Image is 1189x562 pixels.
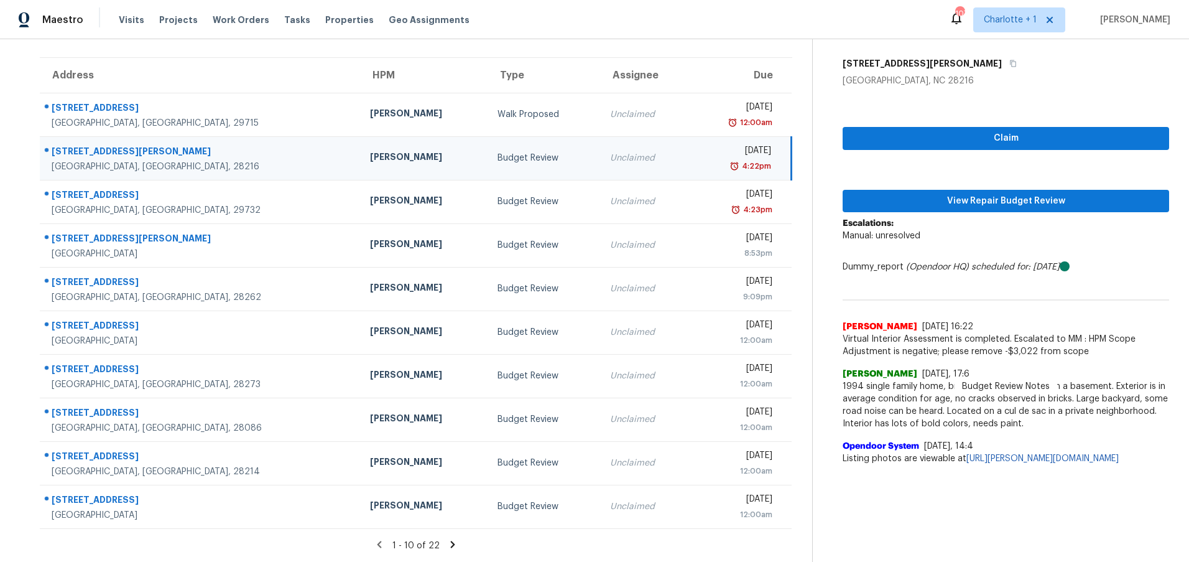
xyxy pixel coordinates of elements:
[699,508,772,521] div: 12:00am
[52,378,350,391] div: [GEOGRAPHIC_DATA], [GEOGRAPHIC_DATA], 28273
[843,380,1169,430] span: 1994 single family home, brick and vinyl exterior with a basement. Exterior is in average conditi...
[699,101,772,116] div: [DATE]
[52,232,350,248] div: [STREET_ADDRESS][PERSON_NAME]
[325,14,374,26] span: Properties
[731,204,741,216] img: Overdue Alarm Icon
[738,116,772,129] div: 12:00am
[699,232,772,247] div: [DATE]
[52,422,350,434] div: [GEOGRAPHIC_DATA], [GEOGRAPHIC_DATA], 28086
[392,541,440,550] span: 1 - 10 of 22
[213,14,269,26] span: Work Orders
[843,452,1169,465] span: Listing photos are viewable at
[52,406,350,422] div: [STREET_ADDRESS]
[52,509,350,522] div: [GEOGRAPHIC_DATA]
[42,14,83,26] span: Maestro
[739,160,771,172] div: 4:22pm
[699,319,772,334] div: [DATE]
[699,449,772,465] div: [DATE]
[370,368,477,384] div: [PERSON_NAME]
[52,145,350,161] div: [STREET_ADDRESS][PERSON_NAME]
[370,107,477,123] div: [PERSON_NAME]
[497,326,590,339] div: Budget Review
[922,322,973,331] span: [DATE] 16:22
[699,493,772,508] div: [DATE]
[370,499,477,515] div: [PERSON_NAME]
[40,58,360,93] th: Address
[843,261,1169,273] div: Dummy_report
[370,238,477,253] div: [PERSON_NAME]
[52,291,350,304] div: [GEOGRAPHIC_DATA], [GEOGRAPHIC_DATA], 28262
[699,465,772,477] div: 12:00am
[955,7,964,20] div: 107
[497,195,590,208] div: Budget Review
[843,75,1169,87] div: [GEOGRAPHIC_DATA], NC 28216
[284,16,310,24] span: Tasks
[1002,52,1019,75] button: Copy Address
[488,58,600,93] th: Type
[699,188,772,204] div: [DATE]
[971,263,1060,271] i: scheduled for: [DATE]
[389,14,470,26] span: Geo Assignments
[52,189,350,204] div: [STREET_ADDRESS]
[924,442,973,451] span: [DATE], 14:4
[610,457,680,469] div: Unclaimed
[699,362,772,378] div: [DATE]
[370,151,477,166] div: [PERSON_NAME]
[699,334,772,347] div: 12:00am
[497,413,590,426] div: Budget Review
[699,291,772,303] div: 9:09pm
[52,117,350,129] div: [GEOGRAPHIC_DATA], [GEOGRAPHIC_DATA], 29715
[689,58,791,93] th: Due
[370,281,477,297] div: [PERSON_NAME]
[52,335,350,347] div: [GEOGRAPHIC_DATA]
[843,57,1002,70] h5: [STREET_ADDRESS][PERSON_NAME]
[52,101,350,117] div: [STREET_ADDRESS]
[906,263,969,271] i: (Opendoor HQ)
[52,363,350,378] div: [STREET_ADDRESS]
[610,108,680,121] div: Unclaimed
[370,456,477,471] div: [PERSON_NAME]
[853,131,1159,146] span: Claim
[1095,14,1170,26] span: [PERSON_NAME]
[52,276,350,291] div: [STREET_ADDRESS]
[699,378,772,390] div: 12:00am
[843,219,894,228] b: Escalations:
[843,190,1169,213] button: View Repair Budget Review
[52,466,350,478] div: [GEOGRAPHIC_DATA], [GEOGRAPHIC_DATA], 28214
[955,380,1057,393] span: Budget Review Notes
[600,58,690,93] th: Assignee
[497,152,590,164] div: Budget Review
[610,413,680,426] div: Unclaimed
[52,204,350,217] div: [GEOGRAPHIC_DATA], [GEOGRAPHIC_DATA], 29732
[52,319,350,335] div: [STREET_ADDRESS]
[52,248,350,260] div: [GEOGRAPHIC_DATA]
[843,321,917,333] span: [PERSON_NAME]
[610,283,680,295] div: Unclaimed
[843,368,917,380] span: [PERSON_NAME]
[497,500,590,513] div: Budget Review
[497,370,590,382] div: Budget Review
[52,161,350,173] div: [GEOGRAPHIC_DATA], [GEOGRAPHIC_DATA], 28216
[610,370,680,382] div: Unclaimed
[699,144,771,160] div: [DATE]
[497,108,590,121] div: Walk Proposed
[699,406,772,421] div: [DATE]
[843,333,1169,358] span: Virtual Interior Assessment is completed. Escalated to MM : HPM Scope Adjustment is negative; ple...
[119,14,144,26] span: Visits
[853,194,1159,209] span: View Repair Budget Review
[966,454,1119,463] a: [URL][PERSON_NAME][DOMAIN_NAME]
[370,412,477,428] div: [PERSON_NAME]
[370,194,477,210] div: [PERSON_NAME]
[610,195,680,208] div: Unclaimed
[843,232,920,240] span: Manual: unresolved
[610,152,680,164] div: Unclaimed
[610,326,680,339] div: Unclaimed
[610,500,680,513] div: Unclaimed
[699,275,772,291] div: [DATE]
[984,14,1037,26] span: Charlotte + 1
[159,14,198,26] span: Projects
[741,204,772,216] div: 4:23pm
[729,160,739,172] img: Overdue Alarm Icon
[52,450,350,466] div: [STREET_ADDRESS]
[699,421,772,434] div: 12:00am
